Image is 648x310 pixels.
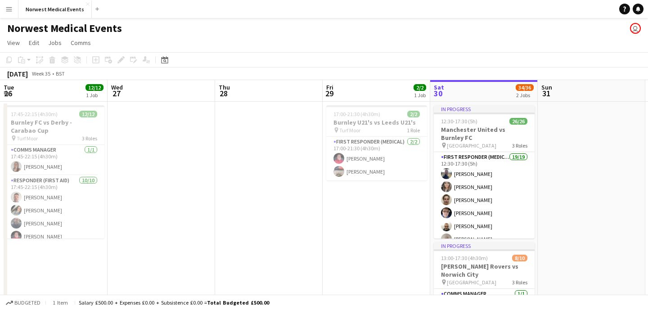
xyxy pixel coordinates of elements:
[71,39,91,47] span: Comms
[339,127,360,134] span: Turf Moor
[326,105,427,180] app-job-card: 17:00-21:30 (4h30m)2/2Burnley U21's vs Leeds U21's Turf Moor1 RoleFirst Responder (Medical)2/217:...
[4,118,104,135] h3: Burnley FC vs Derby - Carabao Cup
[516,84,534,91] span: 34/36
[14,300,40,306] span: Budgeted
[447,142,496,149] span: [GEOGRAPHIC_DATA]
[512,255,527,261] span: 8/10
[111,83,123,91] span: Wed
[441,255,488,261] span: 13:00-17:30 (4h30m)
[540,88,552,99] span: 31
[11,111,58,117] span: 17:45-22:15 (4h30m)
[79,111,97,117] span: 12/12
[441,118,477,125] span: 12:30-17:30 (5h)
[516,92,533,99] div: 2 Jobs
[447,279,496,286] span: [GEOGRAPHIC_DATA]
[509,118,527,125] span: 26/26
[7,69,28,78] div: [DATE]
[48,39,62,47] span: Jobs
[407,127,420,134] span: 1 Role
[7,39,20,47] span: View
[4,298,42,308] button: Budgeted
[407,111,420,117] span: 2/2
[67,37,94,49] a: Comms
[432,88,444,99] span: 30
[325,88,333,99] span: 29
[25,37,43,49] a: Edit
[630,23,641,34] app-user-avatar: Rory Murphy
[56,70,65,77] div: BST
[4,105,104,238] app-job-card: 17:45-22:15 (4h30m)12/12Burnley FC vs Derby - Carabao Cup Turf Moor3 RolesComms Manager1/117:45-2...
[541,83,552,91] span: Sun
[79,299,269,306] div: Salary £500.00 + Expenses £0.00 + Subsistence £0.00 =
[326,137,427,180] app-card-role: First Responder (Medical)2/217:00-21:30 (4h30m)[PERSON_NAME][PERSON_NAME]
[86,92,103,99] div: 1 Job
[326,118,427,126] h3: Burnley U21's vs Leeds U21's
[30,70,52,77] span: Week 35
[434,83,444,91] span: Sat
[512,142,527,149] span: 3 Roles
[18,0,92,18] button: Norwest Medical Events
[326,83,333,91] span: Fri
[414,84,426,91] span: 2/2
[4,145,104,175] app-card-role: Comms Manager1/117:45-22:15 (4h30m)[PERSON_NAME]
[49,299,71,306] span: 1 item
[512,279,527,286] span: 3 Roles
[414,92,426,99] div: 1 Job
[434,126,535,142] h3: Manchester United vs Burnley FC
[434,105,535,112] div: In progress
[17,135,38,142] span: Turf Moor
[110,88,123,99] span: 27
[7,22,122,35] h1: Norwest Medical Events
[4,37,23,49] a: View
[434,242,535,249] div: In progress
[434,105,535,238] app-job-card: In progress12:30-17:30 (5h)26/26Manchester United vs Burnley FC [GEOGRAPHIC_DATA]3 RolesFirst Res...
[4,83,14,91] span: Tue
[217,88,230,99] span: 28
[2,88,14,99] span: 26
[333,111,380,117] span: 17:00-21:30 (4h30m)
[434,262,535,279] h3: [PERSON_NAME] Rovers vs Norwich City
[85,84,103,91] span: 12/12
[219,83,230,91] span: Thu
[207,299,269,306] span: Total Budgeted £500.00
[45,37,65,49] a: Jobs
[29,39,39,47] span: Edit
[82,135,97,142] span: 3 Roles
